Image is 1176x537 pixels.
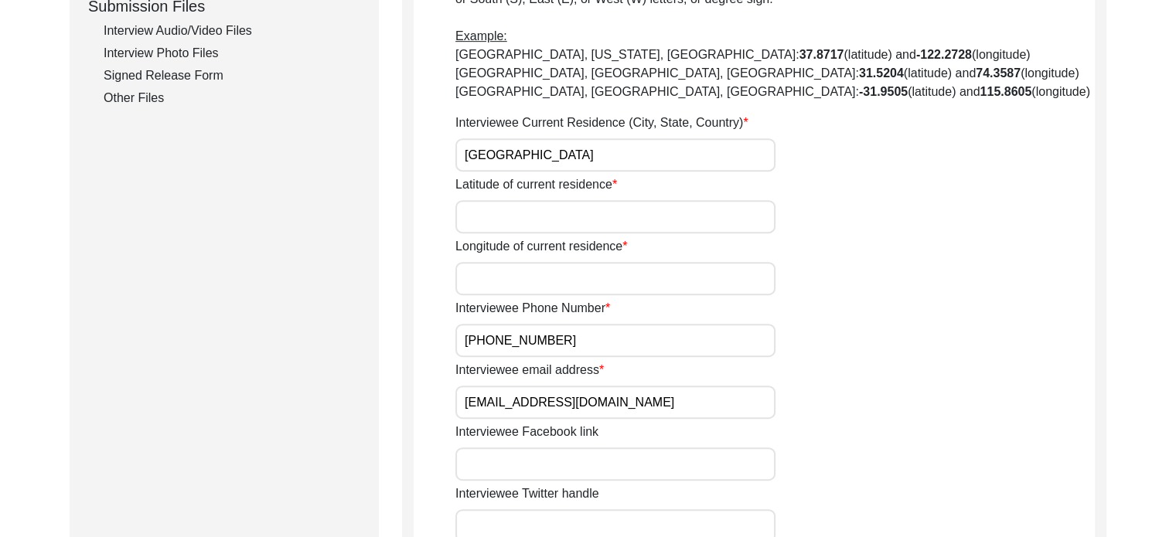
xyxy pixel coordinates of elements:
[455,29,507,42] span: Example:
[455,423,598,441] label: Interviewee Facebook link
[455,361,604,379] label: Interviewee email address
[916,48,972,61] b: -122.2728
[455,114,748,132] label: Interviewee Current Residence (City, State, Country)
[859,85,908,98] b: -31.9505
[455,175,617,194] label: Latitude of current residence
[455,299,610,318] label: Interviewee Phone Number
[104,66,360,85] div: Signed Release Form
[980,85,1031,98] b: 115.8605
[799,48,844,61] b: 37.8717
[455,237,627,256] label: Longitude of current residence
[859,66,904,80] b: 31.5204
[455,484,599,503] label: Interviewee Twitter handle
[104,44,360,63] div: Interview Photo Files
[104,89,360,107] div: Other Files
[104,22,360,40] div: Interview Audio/Video Files
[976,66,1021,80] b: 74.3587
